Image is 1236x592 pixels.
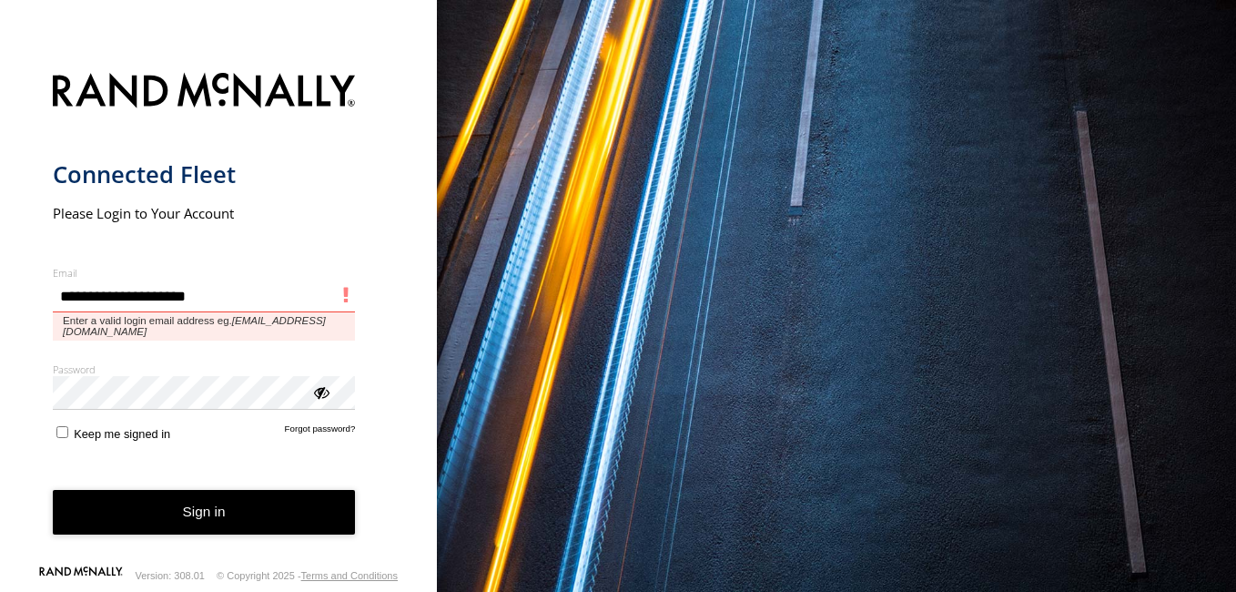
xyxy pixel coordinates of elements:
[53,312,356,341] span: Enter a valid login email address eg.
[217,570,398,581] div: © Copyright 2025 -
[285,424,356,441] a: Forgot password?
[53,362,356,376] label: Password
[53,69,356,116] img: Rand McNally
[63,315,326,337] em: [EMAIL_ADDRESS][DOMAIN_NAME]
[53,266,356,280] label: Email
[53,62,385,565] form: main
[56,426,68,438] input: Keep me signed in
[39,566,123,585] a: Visit our Website
[136,570,205,581] div: Version: 308.01
[301,570,398,581] a: Terms and Conditions
[53,204,356,222] h2: Please Login to Your Account
[74,427,170,441] span: Keep me signed in
[53,159,356,189] h1: Connected Fleet
[311,383,329,401] div: ViewPassword
[53,490,356,535] button: Sign in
